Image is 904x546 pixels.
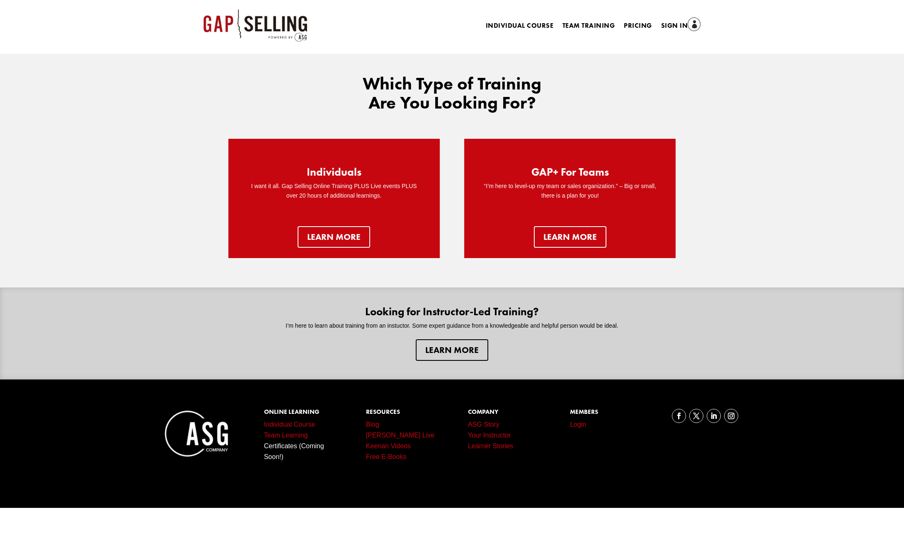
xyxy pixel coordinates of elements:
[264,441,334,462] li: Certificates (Coming Soon!)
[307,167,361,181] h2: Individuals
[468,421,499,428] a: ASG Story
[366,453,407,460] a: Free E-Books
[724,409,738,423] a: Follow on Instagram
[241,306,663,321] h2: Looking for Instructor-Led Training?
[468,432,511,439] a: Your Instructor
[264,421,315,428] a: Individual Course
[416,339,488,361] a: Learn more
[264,409,334,419] h4: Online Learning
[486,23,553,32] a: Individual Course
[672,409,686,423] a: Follow on Facebook
[534,226,606,248] a: learn more
[707,409,721,423] a: Follow on LinkedIn
[366,432,434,439] a: [PERSON_NAME] Live
[349,74,556,116] h2: Which Type of Training Are You Looking For?
[661,20,701,32] a: Sign In
[162,409,232,459] img: asg-company-black-footer
[689,409,703,423] a: Follow on X
[468,409,538,419] h4: Company
[298,226,370,248] a: Learn more
[245,181,423,201] p: I want it all. Gap Selling Online Training PLUS Live events PLUS over 20 hours of additional lear...
[366,421,379,428] a: Blog
[366,409,436,419] h4: Resources
[481,181,659,201] p: “I’m here to level-up my team or sales organization.” – Big or small, there is a plan for you!
[264,432,308,439] a: Team Learning
[562,23,615,32] a: Team Training
[624,23,652,32] a: Pricing
[468,442,513,449] a: Learner Stories
[570,421,586,428] a: Login
[366,442,411,449] a: Keenan Videos
[531,167,609,181] h2: GAP+ For Teams
[570,409,640,419] h4: Members
[241,321,663,331] p: I’m here to learn about training from an instuctor. Some expert guidance from a knowledgeable and...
